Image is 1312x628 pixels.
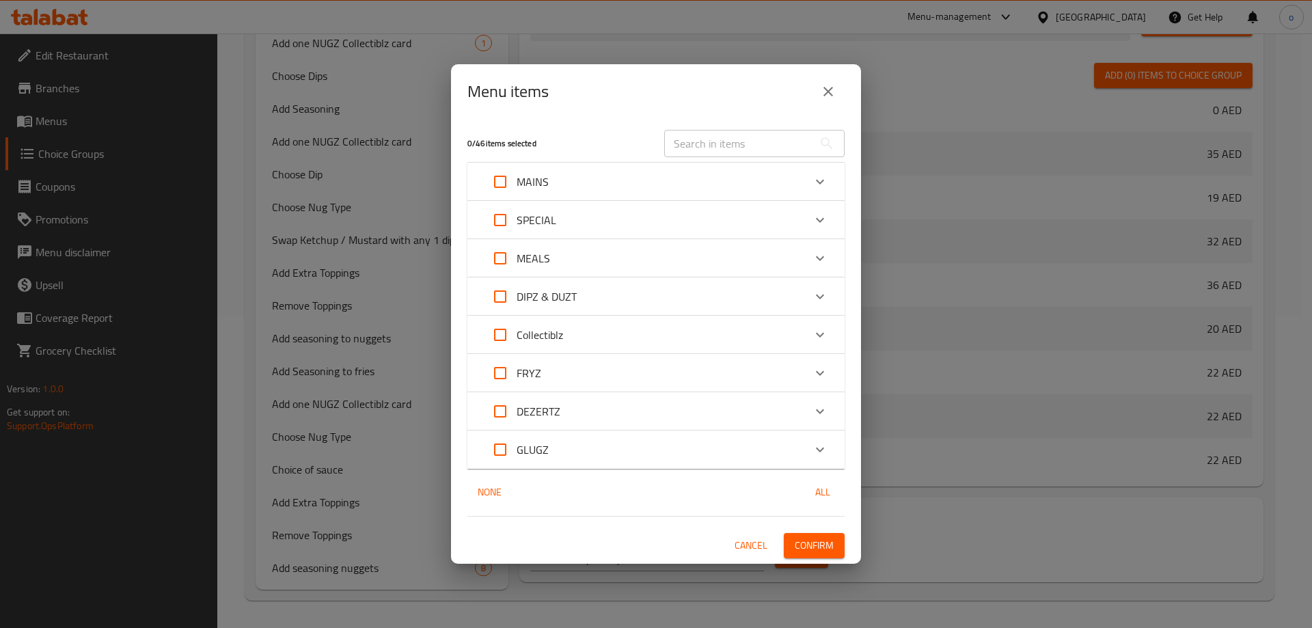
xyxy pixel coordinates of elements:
button: None [467,480,511,505]
div: Expand [467,201,845,239]
input: Search in items [664,130,813,157]
span: Cancel [735,537,767,554]
button: All [801,480,845,505]
h5: 0 / 46 items selected [467,138,648,150]
div: Expand [467,354,845,392]
div: Expand [467,316,845,354]
div: Expand [467,431,845,469]
p: SPECIAL [517,212,556,228]
div: Expand [467,239,845,277]
p: MAINS [517,174,549,190]
div: Expand [467,163,845,201]
p: GLUGZ [517,441,549,458]
p: DEZERTZ [517,403,560,420]
div: Expand [467,277,845,316]
p: MEALS [517,250,550,267]
span: All [806,484,839,501]
button: close [812,75,845,108]
p: DIPZ & DUZT [517,288,577,305]
span: None [473,484,506,501]
p: Collectiblz [517,327,563,343]
button: Cancel [729,533,773,558]
div: Expand [467,392,845,431]
button: Confirm [784,533,845,558]
span: Confirm [795,537,834,554]
h2: Menu items [467,81,549,103]
p: FRYZ [517,365,541,381]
